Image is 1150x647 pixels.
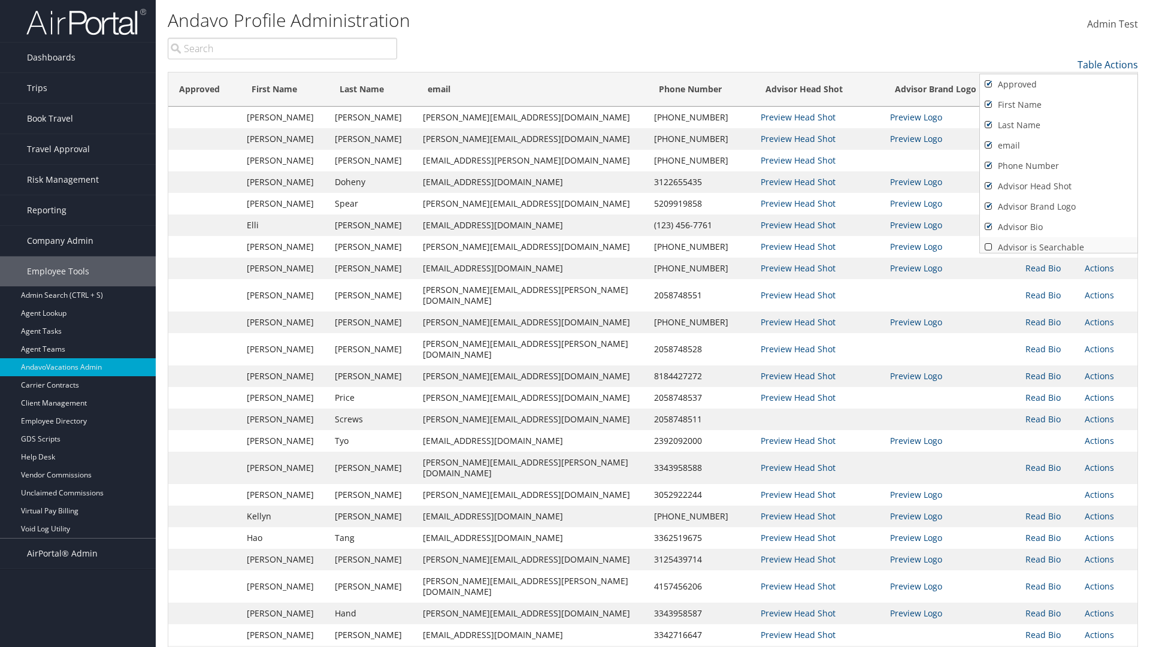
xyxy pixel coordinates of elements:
a: First Name [980,95,1137,115]
a: Advisor is Searchable [980,237,1137,258]
span: Dashboards [27,43,75,72]
a: Advisor Brand Logo [980,196,1137,217]
img: airportal-logo.png [26,8,146,36]
a: Advisor Bio [980,217,1137,237]
a: Approved [980,74,1137,95]
span: Book Travel [27,104,73,134]
a: Advisor Head Shot [980,176,1137,196]
a: email [980,135,1137,156]
span: Reporting [27,195,66,225]
span: Company Admin [27,226,93,256]
span: Risk Management [27,165,99,195]
span: AirPortal® Admin [27,539,98,569]
a: Last Name [980,115,1137,135]
span: Travel Approval [27,134,90,164]
a: Phone Number [980,156,1137,176]
span: Employee Tools [27,256,89,286]
span: Trips [27,73,47,103]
